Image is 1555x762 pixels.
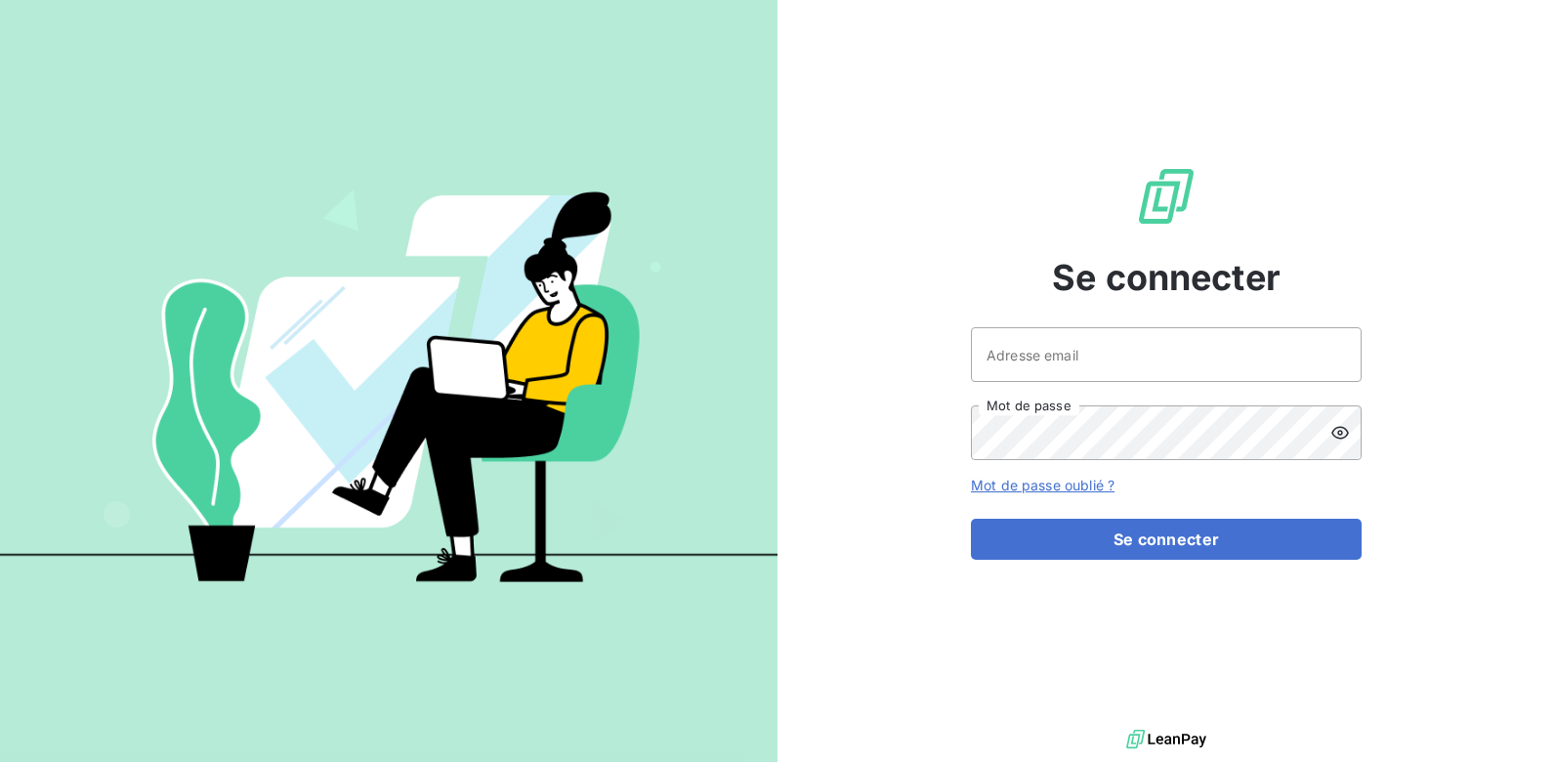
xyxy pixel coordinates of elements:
[1052,251,1281,304] span: Se connecter
[1126,725,1206,754] img: logo
[971,327,1362,382] input: placeholder
[1135,165,1198,228] img: Logo LeanPay
[971,477,1114,493] a: Mot de passe oublié ?
[971,519,1362,560] button: Se connecter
